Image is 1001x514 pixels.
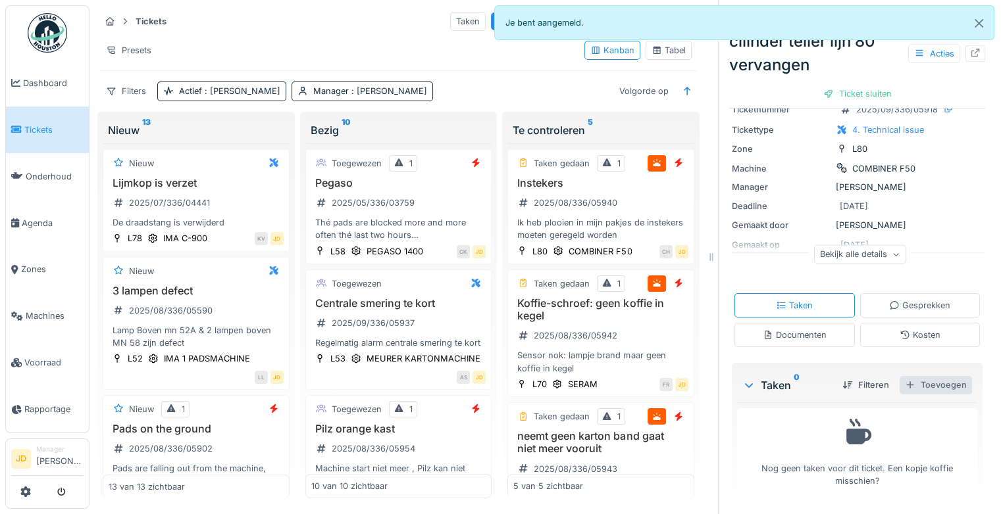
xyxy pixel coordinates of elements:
div: De draadstang is verwijderd [109,216,284,229]
div: Manager [732,181,831,193]
div: 5 van 5 zichtbaar [513,480,583,492]
div: 10 van 10 zichtbaar [311,480,388,492]
div: Documenten [763,329,827,341]
span: Dashboard [23,77,84,89]
div: Actief [179,85,280,97]
div: 2025/09/336/05937 [332,317,415,329]
div: Ik heb plooien in mijn pakjes de instekers moeten geregeld worden [513,216,688,241]
a: Zones [6,246,89,293]
div: Kanban [590,44,634,57]
div: 2025/07/336/04441 [129,197,210,209]
div: 2025/09/336/05918 [856,103,938,116]
div: Nieuw [129,157,154,170]
div: Acties [908,44,960,63]
div: [PERSON_NAME] [732,181,983,193]
sup: 10 [342,122,351,138]
a: Tickets [6,106,89,153]
h3: Pads on the ground [109,423,284,435]
div: Nieuw [129,265,154,277]
a: Agenda [6,200,89,246]
div: Taken [450,12,486,31]
div: Gesprekken [889,299,950,312]
div: LL [255,371,268,384]
div: KV [255,232,268,245]
div: Bezig [311,122,487,138]
div: Je bent aangemeld. [494,5,995,40]
div: JD [473,245,486,258]
div: COMBINER F50 [569,245,632,258]
sup: 0 [794,377,800,393]
div: Toevoegen [900,376,972,394]
strong: Tickets [130,15,172,28]
div: [DATE] [840,200,868,212]
div: L52 [128,352,143,365]
div: Regelmatig alarm centrale smering te kort [311,337,486,349]
span: Rapportage [24,403,84,415]
div: Toegewezen [332,157,382,170]
h3: neemt geen karton band gaat niet meer vooruit [513,430,688,455]
div: Machine start niet meer , Pilz kan niet meer geresset worden [311,462,486,487]
div: L53 [330,352,346,365]
a: Onderhoud [6,153,89,200]
a: JD Manager[PERSON_NAME] [11,444,84,476]
sup: 13 [142,122,151,138]
div: CK [457,245,470,258]
div: 1 [409,403,413,415]
img: Badge_color-CXgf-gQk.svg [28,13,67,53]
div: 2025/08/336/05590 [129,304,213,317]
div: 2025/08/336/05940 [534,197,617,209]
div: JD [270,232,284,245]
h3: Pegaso [311,177,486,189]
h3: Centrale smering te kort [311,297,486,310]
div: Tickettype [732,124,831,136]
button: Close [964,6,994,41]
div: 2025/08/336/05954 [332,442,415,455]
h3: Instekers [513,177,688,189]
div: Thé pads are blocked more and more often thé last two hours Always at thé same position [311,216,486,241]
div: L70 [532,378,547,390]
span: Zones [21,263,84,275]
a: Voorraad [6,339,89,386]
div: Kosten [900,329,940,341]
span: : [PERSON_NAME] [202,86,280,96]
div: Deadline [732,200,831,212]
div: Manager [36,444,84,454]
div: FR [659,378,673,391]
div: L80 [532,245,548,258]
div: JD [675,245,688,258]
div: Bekijk alle details [814,245,906,264]
div: 13 van 13 zichtbaar [109,480,185,492]
div: Te controleren [513,122,689,138]
div: 1 [617,277,621,290]
h3: Koffie-schroef: geen koffie in kegel [513,297,688,322]
span: Machines [26,310,84,322]
div: L58 [330,245,346,258]
div: MEURER KARTONMACHINE [367,352,480,365]
div: IMA C-900 [163,232,207,245]
h3: Lijmkop is verzet [109,177,284,189]
div: cilinder teller lijn 80 vervangen [729,30,985,77]
div: CH [659,245,673,258]
div: Toegewezen [332,277,382,290]
div: Machine [732,162,831,175]
div: Pads are falling out from the machine, from stapeling [109,462,284,487]
div: Tabel [652,44,686,57]
div: JD [473,371,486,384]
div: 1 [182,403,185,415]
div: Taken gedaan [534,410,590,423]
div: Taken [776,299,813,312]
span: Onderhoud [26,170,84,183]
div: Presets [100,41,157,60]
div: L78 [128,232,142,245]
div: 2025/08/336/05942 [534,329,617,342]
li: [PERSON_NAME] [36,444,84,473]
div: JD [675,378,688,391]
div: Ticket sluiten [818,85,897,103]
span: Agenda [22,217,84,229]
span: Voorraad [24,356,84,369]
div: 4. Technical issue [852,124,924,136]
div: Nieuw [129,403,154,415]
div: 2025/05/336/03759 [332,197,415,209]
div: Filters [100,82,152,101]
div: Gemaakt door [732,219,831,231]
